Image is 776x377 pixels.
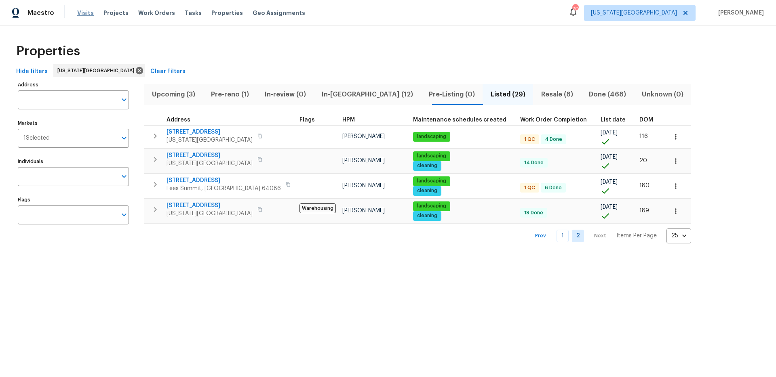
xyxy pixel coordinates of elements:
span: landscaping [414,133,449,140]
span: [PERSON_NAME] [342,158,385,163]
span: 180 [639,183,649,188]
span: Work Order Completion [520,117,587,123]
span: [US_STATE][GEOGRAPHIC_DATA] [167,136,253,144]
span: 1 QC [521,136,538,143]
span: 19 Done [521,209,546,216]
span: Hide filters [16,67,48,77]
span: Done (468) [586,89,629,100]
span: [PERSON_NAME] [342,134,385,139]
span: [PERSON_NAME] [715,9,764,17]
span: 6 Done [542,184,565,191]
span: Tasks [185,10,202,16]
span: In-review (0) [261,89,309,100]
span: Warehousing [299,203,336,213]
span: Properties [16,47,80,55]
span: 1 Selected [23,135,50,142]
span: [STREET_ADDRESS] [167,151,253,159]
button: Open [118,171,130,182]
span: cleaning [414,162,441,169]
label: Address [18,82,129,87]
span: Lees Summit, [GEOGRAPHIC_DATA] 64086 [167,184,281,193]
span: [DATE] [601,204,618,210]
span: Upcoming (3) [149,89,198,100]
nav: Pagination Navigation [527,228,691,243]
span: cleaning [414,212,441,219]
button: Open [118,132,130,144]
span: [PERSON_NAME] [342,183,385,188]
div: 20 [572,5,578,13]
span: Pre-reno (1) [208,89,252,100]
span: 14 Done [521,159,547,166]
span: [US_STATE][GEOGRAPHIC_DATA] [167,209,253,218]
label: Markets [18,121,129,126]
button: Clear Filters [147,64,189,79]
span: [US_STATE][GEOGRAPHIC_DATA] [591,9,677,17]
span: Maintenance schedules created [413,117,506,123]
span: [DATE] [601,130,618,136]
p: Items Per Page [616,232,657,240]
span: DOM [639,117,653,123]
span: Maestro [27,9,54,17]
span: Flags [299,117,315,123]
span: [US_STATE][GEOGRAPHIC_DATA] [57,67,137,75]
span: Geo Assignments [253,9,305,17]
button: Open [118,209,130,220]
span: 1 QC [521,184,538,191]
span: Properties [211,9,243,17]
button: Hide filters [13,64,51,79]
span: Pre-Listing (0) [426,89,478,100]
span: 116 [639,134,648,139]
span: List date [601,117,626,123]
span: Projects [103,9,129,17]
span: Unknown (0) [639,89,686,100]
span: Work Orders [138,9,175,17]
span: Resale (8) [538,89,576,100]
span: Listed (29) [487,89,528,100]
label: Flags [18,197,129,202]
span: [US_STATE][GEOGRAPHIC_DATA] [167,159,253,168]
a: Goto page 1 [557,230,569,242]
span: In-[GEOGRAPHIC_DATA] (12) [318,89,416,100]
span: Address [167,117,190,123]
a: Goto page 2 [572,230,584,242]
span: 189 [639,208,649,214]
span: landscaping [414,178,449,184]
span: HPM [342,117,355,123]
span: [DATE] [601,154,618,160]
span: landscaping [414,203,449,209]
span: cleaning [414,187,441,194]
span: [STREET_ADDRESS] [167,201,253,209]
button: Prev [527,230,553,242]
label: Individuals [18,159,129,164]
span: [PERSON_NAME] [342,208,385,214]
div: 25 [666,225,691,246]
button: Open [118,94,130,105]
span: [DATE] [601,179,618,185]
span: landscaping [414,153,449,159]
span: [STREET_ADDRESS] [167,128,253,136]
span: [STREET_ADDRESS] [167,176,281,184]
span: Visits [77,9,94,17]
span: 20 [639,158,647,163]
div: [US_STATE][GEOGRAPHIC_DATA] [53,64,145,77]
span: 4 Done [542,136,565,143]
span: Clear Filters [150,67,186,77]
